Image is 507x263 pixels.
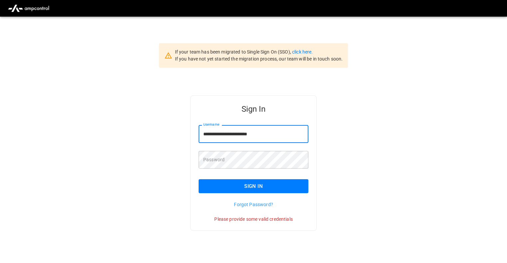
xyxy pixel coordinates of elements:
[199,179,308,193] button: Sign In
[199,201,308,208] p: Forgot Password?
[175,49,292,55] span: If your team has been migrated to Single Sign On (SSO),
[292,49,313,55] a: click here.
[203,122,219,127] label: Username
[175,56,343,62] span: If you have not yet started the migration process, our team will be in touch soon.
[199,216,308,222] p: Please provide some valid credentials
[5,2,52,15] img: ampcontrol.io logo
[199,104,308,114] h5: Sign In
